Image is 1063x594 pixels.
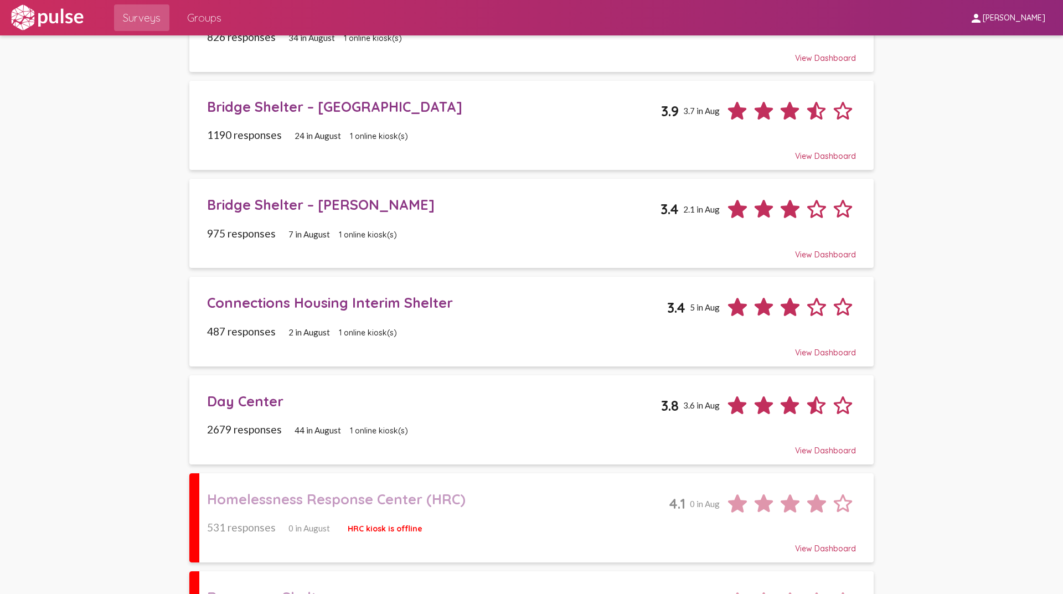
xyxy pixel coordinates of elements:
span: Groups [187,8,221,28]
div: View Dashboard [207,338,856,358]
span: 975 responses [207,227,276,240]
a: Bridge Shelter – [PERSON_NAME]3.42.1 in Aug975 responses7 in August1 online kiosk(s)View Dashboard [189,179,874,268]
div: View Dashboard [207,436,856,456]
span: 34 in August [288,33,335,43]
span: 3.8 [661,397,679,414]
a: Day Center3.83.6 in Aug2679 responses44 in August1 online kiosk(s)View Dashboard [189,375,874,464]
span: 44 in August [295,425,341,435]
span: 4.1 [669,495,685,512]
a: Groups [178,4,230,31]
a: Connections Housing Interim Shelter3.45 in Aug487 responses2 in August1 online kiosk(s)View Dashb... [189,277,874,366]
span: 3.9 [661,102,679,120]
a: Surveys [114,4,169,31]
div: Bridge Shelter – [GEOGRAPHIC_DATA] [207,98,662,115]
span: 1 online kiosk(s) [344,33,402,43]
img: white-logo.svg [9,4,85,32]
a: Bridge Shelter – [GEOGRAPHIC_DATA]3.93.7 in Aug1190 responses24 in August1 online kiosk(s)View Da... [189,81,874,170]
span: 2 in August [288,327,330,337]
mat-icon: person [969,12,983,25]
div: Bridge Shelter – [PERSON_NAME] [207,196,661,213]
span: 1 online kiosk(s) [339,230,397,240]
div: Homelessness Response Center (HRC) [207,490,669,508]
div: View Dashboard [207,43,856,63]
div: View Dashboard [207,141,856,161]
div: View Dashboard [207,240,856,260]
span: 0 in August [288,523,330,533]
span: 2679 responses [207,423,282,436]
span: 24 in August [295,131,341,141]
span: 826 responses [207,30,276,43]
span: HRC kiosk is offline [348,524,422,534]
span: 3.4 [667,299,685,316]
button: [PERSON_NAME] [961,7,1054,28]
span: 1190 responses [207,128,282,141]
a: Homelessness Response Center (HRC)4.10 in Aug531 responses0 in AugustHRC kiosk is offlineView Das... [189,473,874,562]
div: View Dashboard [207,534,856,554]
span: 7 in August [288,229,330,239]
span: 3.7 in Aug [683,106,720,116]
span: 1 online kiosk(s) [350,131,408,141]
span: 1 online kiosk(s) [350,426,408,436]
span: 2.1 in Aug [683,204,720,214]
span: Surveys [123,8,161,28]
div: Connections Housing Interim Shelter [207,294,668,311]
span: 0 in Aug [690,499,720,509]
div: Day Center [207,392,662,410]
span: 531 responses [207,521,276,534]
span: 487 responses [207,325,276,338]
span: 3.6 in Aug [683,400,720,410]
span: 3.4 [660,200,679,218]
span: 5 in Aug [690,302,720,312]
span: [PERSON_NAME] [983,13,1045,23]
span: 1 online kiosk(s) [339,328,397,338]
